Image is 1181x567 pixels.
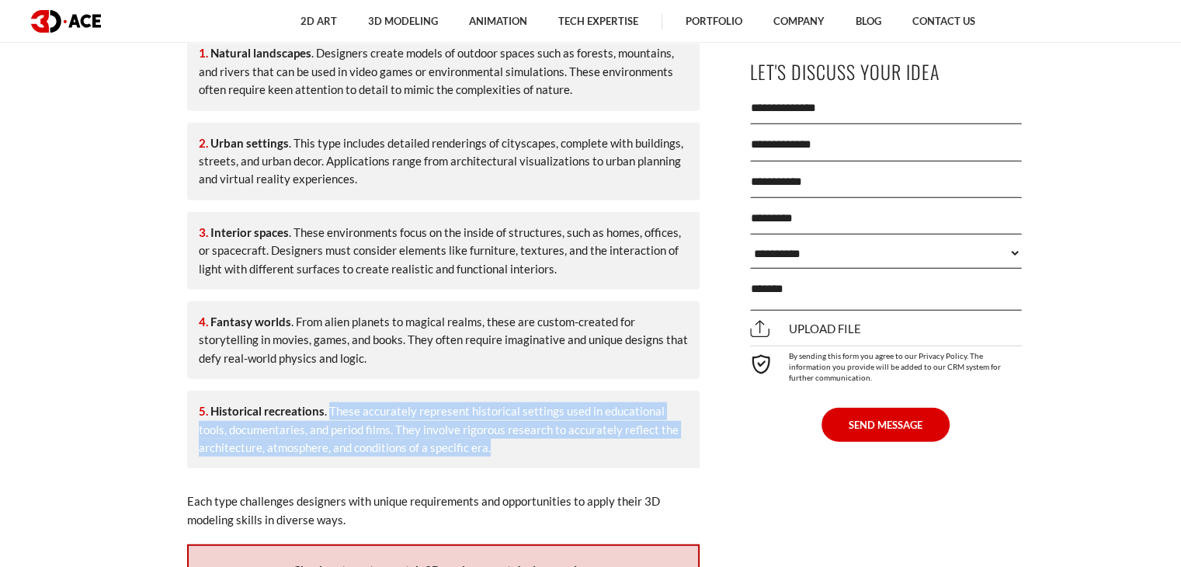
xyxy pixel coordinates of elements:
[750,54,1022,89] p: Let's Discuss Your Idea
[187,212,700,290] li: . These environments focus on the inside of structures, such as homes, offices, or spacecraft. De...
[210,225,289,239] strong: Interior spaces
[31,10,101,33] img: logo dark
[210,404,325,418] strong: Historical recreations
[210,46,311,60] strong: Natural landscapes
[187,33,700,110] li: . Designers create models of outdoor spaces such as forests, mountains, and rivers that can be us...
[187,123,700,200] li: . This type includes detailed renderings of cityscapes, complete with buildings, streets, and urb...
[187,301,700,379] li: . From alien planets to magical realms, these are custom-created for storytelling in movies, game...
[821,407,950,441] button: SEND MESSAGE
[187,492,700,529] p: Each type challenges designers with unique requirements and opportunities to apply their 3D model...
[210,136,289,150] strong: Urban settings
[750,322,861,336] span: Upload file
[187,391,700,468] li: . These accurately represent historical settings used in educational tools, documentaries, and pe...
[210,315,291,329] strong: Fantasy worlds
[750,345,1022,382] div: By sending this form you agree to our Privacy Policy. The information you provide will be added t...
